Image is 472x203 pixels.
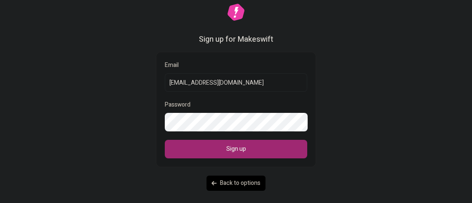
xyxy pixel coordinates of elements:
p: Password [165,100,190,110]
input: Email [165,73,307,92]
h1: Sign up for Makeswift [199,34,273,45]
p: Email [165,61,307,70]
span: Sign up [226,144,246,154]
button: Back to options [206,176,265,191]
span: Back to options [220,179,260,188]
button: Sign up [165,140,307,158]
